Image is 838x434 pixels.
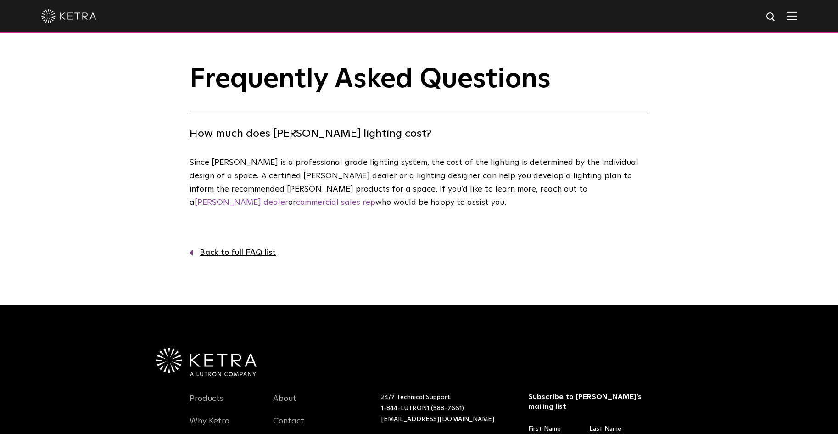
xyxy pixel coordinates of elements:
h4: How much does [PERSON_NAME] lighting cost? [190,125,648,142]
p: Since [PERSON_NAME] is a professional grade lighting system, the cost of the lighting is determin... [190,156,644,209]
a: About [273,394,296,415]
a: Back to full FAQ list [190,246,648,259]
img: search icon [765,11,777,23]
a: commercial sales rep [296,198,375,207]
a: 1-844-LUTRON1 (588-7661) [381,405,464,411]
img: ketra-logo-2019-white [41,9,96,23]
a: [PERSON_NAME] dealer [195,198,288,207]
img: Hamburger%20Nav.svg [787,11,797,20]
h1: Frequently Asked Questions [190,64,648,111]
a: [EMAIL_ADDRESS][DOMAIN_NAME] [381,416,494,423]
h3: Subscribe to [PERSON_NAME]’s mailing list [528,392,646,411]
img: Ketra-aLutronCo_White_RGB [156,348,257,376]
p: 24/7 Technical Support: [381,392,505,425]
a: Products [190,394,223,415]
